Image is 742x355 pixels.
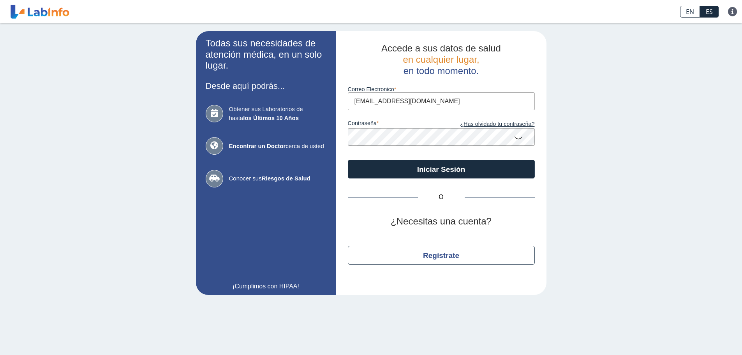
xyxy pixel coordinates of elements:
[348,86,535,92] label: Correo Electronico
[262,175,310,182] b: Riesgos de Salud
[206,81,326,91] h3: Desde aquí podrás...
[381,43,501,53] span: Accede a sus datos de salud
[206,38,326,71] h2: Todas sus necesidades de atención médica, en un solo lugar.
[206,282,326,291] a: ¡Cumplimos con HIPAA!
[229,143,286,149] b: Encontrar un Doctor
[404,65,479,76] span: en todo momento.
[229,142,326,151] span: cerca de usted
[243,115,299,121] b: los Últimos 10 Años
[229,174,326,183] span: Conocer sus
[680,6,700,18] a: EN
[403,54,479,65] span: en cualquier lugar,
[418,193,465,202] span: O
[348,246,535,265] button: Regístrate
[348,160,535,178] button: Iniciar Sesión
[348,120,441,129] label: contraseña
[441,120,535,129] a: ¿Has olvidado tu contraseña?
[700,6,719,18] a: ES
[348,216,535,227] h2: ¿Necesitas una cuenta?
[229,105,326,122] span: Obtener sus Laboratorios de hasta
